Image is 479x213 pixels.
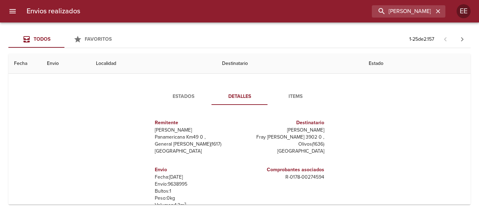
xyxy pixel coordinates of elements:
[160,92,207,101] span: Estados
[155,166,237,174] h6: Envio
[155,188,237,195] p: Bultos: 1
[372,5,433,18] input: buscar
[155,202,237,209] p: Volumen: 1.3 m
[457,4,471,18] div: Abrir información de usuario
[155,148,237,155] p: [GEOGRAPHIC_DATA]
[90,54,216,74] th: Localidad
[216,54,363,74] th: Destinatario
[457,4,471,18] div: EE
[216,92,263,101] span: Detalles
[8,54,41,74] th: Fecha
[4,3,21,20] button: menu
[409,36,434,43] p: 1 - 25 de 2.157
[8,31,120,48] div: Tabs Envios
[363,54,471,74] th: Estado
[155,119,237,127] h6: Remitente
[242,174,324,181] p: R - 0178 - 00274594
[155,134,237,141] p: Panamericana Km49 0 ,
[454,31,471,48] span: Pagina siguiente
[155,174,237,181] p: Fecha: [DATE]
[155,141,237,148] p: General [PERSON_NAME] ( 1617 )
[272,92,319,101] span: Items
[155,195,237,202] p: Peso: 0 kg
[155,88,324,105] div: Tabs detalle de guia
[242,134,324,141] p: Fray [PERSON_NAME] 3902 0 ,
[242,127,324,134] p: [PERSON_NAME]
[34,36,50,42] span: Todos
[242,119,324,127] h6: Destinatario
[242,166,324,174] h6: Comprobantes asociados
[41,54,90,74] th: Envio
[155,181,237,188] p: Envío: 9638995
[184,201,186,206] sup: 3
[85,36,112,42] span: Favoritos
[242,148,324,155] p: [GEOGRAPHIC_DATA]
[437,35,454,42] span: Pagina anterior
[242,141,324,148] p: Olivos ( 1636 )
[27,6,80,17] h6: Envios realizados
[155,127,237,134] p: [PERSON_NAME]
